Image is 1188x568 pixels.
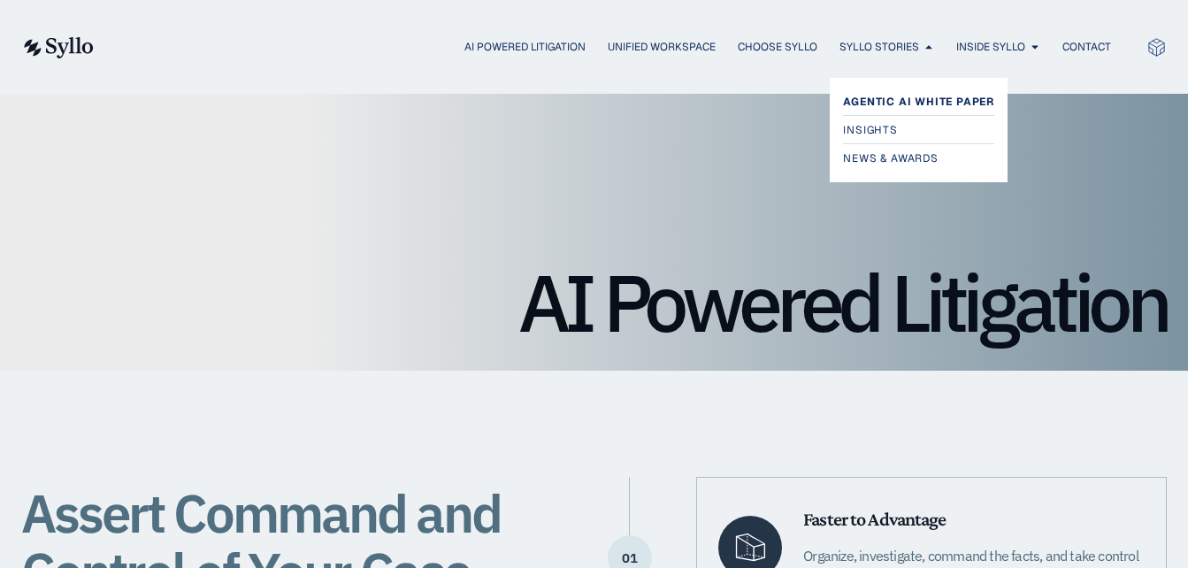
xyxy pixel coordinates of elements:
p: 01 [608,557,652,559]
a: Syllo Stories [839,39,919,55]
img: syllo [21,37,94,58]
a: Insights [843,119,994,141]
a: Choose Syllo [738,39,817,55]
a: News & Awards [843,148,994,169]
span: Faster to Advantage [803,508,946,530]
h1: AI Powered Litigation [21,263,1167,342]
span: Insights [843,119,897,141]
a: Unified Workspace [608,39,716,55]
nav: Menu [129,39,1111,56]
a: AI Powered Litigation [464,39,586,55]
a: Inside Syllo [956,39,1025,55]
div: Menu Toggle [129,39,1111,56]
a: Contact [1062,39,1111,55]
span: News & Awards [843,148,938,169]
a: Agentic AI White Paper [843,91,994,112]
